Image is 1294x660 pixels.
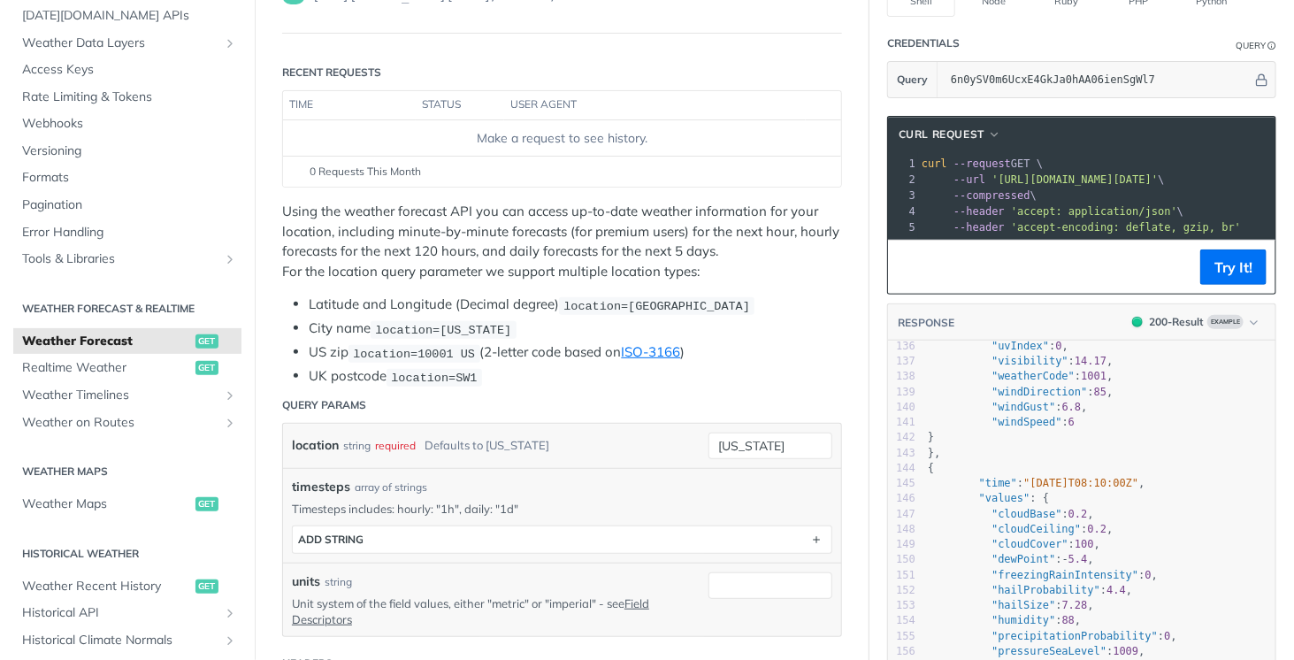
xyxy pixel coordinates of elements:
[1094,386,1106,398] span: 85
[992,523,1081,535] span: "cloudCeiling"
[888,461,915,476] div: 144
[223,252,237,266] button: Show subpages for Tools & Libraries
[1123,313,1267,331] button: 200200-ResultExample
[888,537,915,552] div: 149
[888,219,918,235] div: 5
[887,35,960,51] div: Credentials
[888,476,915,491] div: 145
[1114,645,1139,657] span: 1009
[888,400,915,415] div: 140
[282,202,842,281] p: Using the weather forecast API you can access up-to-date weather information for your location, i...
[1023,477,1138,489] span: "[DATE]T08:10:00Z"
[13,30,241,57] a: Weather Data LayersShow subpages for Weather Data Layers
[928,553,1094,565] span: : ,
[22,7,237,25] span: [DATE][DOMAIN_NAME] APIs
[293,526,831,553] button: ADD string
[922,205,1183,218] span: \
[1011,205,1177,218] span: 'accept: application/json'
[892,126,1007,143] button: cURL Request
[888,491,915,506] div: 146
[992,599,1055,611] span: "hailSize"
[928,645,1145,657] span: : ,
[309,342,842,363] li: US zip (2-letter code based on )
[897,254,922,280] button: Copy to clipboard
[888,354,915,369] div: 137
[425,433,549,458] div: Defaults to [US_STATE]
[928,431,934,443] span: }
[888,369,915,384] div: 138
[292,501,832,517] p: Timesteps includes: hourly: "1h", daily: "1d"
[223,416,237,430] button: Show subpages for Weather on Routes
[13,111,241,137] a: Webhooks
[13,627,241,654] a: Historical Climate NormalsShow subpages for Historical Climate Normals
[13,138,241,165] a: Versioning
[309,295,842,315] li: Latitude and Longitude (Decimal degree)
[992,569,1138,581] span: "freezingRainIntensity"
[888,613,915,628] div: 154
[928,447,941,459] span: },
[953,173,985,186] span: --url
[22,578,191,595] span: Weather Recent History
[942,62,1252,97] input: apikey
[1062,599,1088,611] span: 7.28
[888,568,915,583] div: 151
[1267,42,1276,50] i: Information
[928,462,934,474] span: {
[1145,569,1152,581] span: 0
[888,430,915,445] div: 142
[888,507,915,522] div: 147
[1068,508,1088,520] span: 0.2
[13,165,241,191] a: Formats
[22,35,218,52] span: Weather Data Layers
[223,388,237,403] button: Show subpages for Weather Timelines
[922,157,1043,170] span: GET \
[928,584,1132,596] span: : ,
[897,72,928,88] span: Query
[309,366,842,387] li: UK postcode
[928,386,1114,398] span: : ,
[622,343,681,360] a: ISO-3166
[992,355,1068,367] span: "visibility"
[391,371,477,384] span: location=SW1
[992,386,1087,398] span: "windDirection"
[13,464,241,480] h2: Weather Maps
[1149,314,1204,330] div: 200 - Result
[922,189,1037,202] span: \
[353,347,475,360] span: location=10001 US
[22,169,237,187] span: Formats
[22,61,237,79] span: Access Keys
[888,583,915,598] div: 152
[22,604,218,622] span: Historical API
[223,36,237,50] button: Show subpages for Weather Data Layers
[563,299,750,312] span: location=[GEOGRAPHIC_DATA]
[1062,553,1068,565] span: -
[928,599,1094,611] span: : ,
[992,416,1061,428] span: "windSpeed"
[13,246,241,272] a: Tools & LibrariesShow subpages for Tools & Libraries
[22,359,191,377] span: Realtime Weather
[928,340,1068,352] span: : ,
[888,172,918,188] div: 2
[22,88,237,106] span: Rate Limiting & Tokens
[292,478,350,496] span: timesteps
[888,385,915,400] div: 139
[888,629,915,644] div: 155
[888,415,915,430] div: 141
[888,156,918,172] div: 1
[13,573,241,600] a: Weather Recent Historyget
[888,552,915,567] div: 150
[888,188,918,203] div: 3
[292,596,649,626] a: Field Descriptors
[22,387,218,404] span: Weather Timelines
[979,477,1017,489] span: "time"
[928,401,1088,413] span: : ,
[290,129,834,148] div: Make a request to see history.
[22,632,218,649] span: Historical Climate Normals
[22,333,191,350] span: Weather Forecast
[310,164,421,180] span: 0 Requests This Month
[223,633,237,648] button: Show subpages for Historical Climate Normals
[1207,315,1244,329] span: Example
[953,221,1005,234] span: --header
[928,523,1114,535] span: : ,
[928,508,1094,520] span: : ,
